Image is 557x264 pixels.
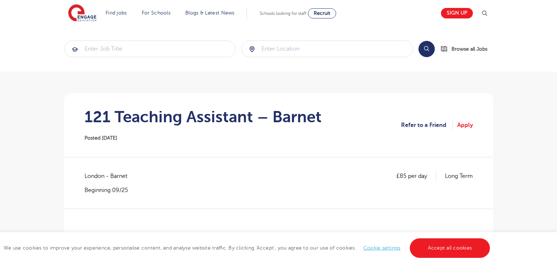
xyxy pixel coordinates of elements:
[4,245,492,251] span: We use cookies to improve your experience, personalise content, and analyse website traffic. By c...
[84,171,135,181] span: London - Barnet
[441,8,473,18] a: Sign up
[106,10,127,16] a: Find jobs
[308,8,336,18] a: Recruit
[445,171,473,181] p: Long Term
[410,238,490,258] a: Accept all cookies
[65,41,236,57] input: Submit
[84,230,473,243] h2: 121 Teaching Assistant Required for a School in [GEOGRAPHIC_DATA]
[314,10,330,16] span: Recruit
[457,120,473,130] a: Apply
[142,10,170,16] a: For Schools
[401,120,453,130] a: Refer to a Friend
[241,41,413,57] div: Submit
[84,135,117,141] span: Posted [DATE]
[363,245,401,251] a: Cookie settings
[68,4,96,22] img: Engage Education
[185,10,235,16] a: Blogs & Latest News
[242,41,413,57] input: Submit
[260,11,306,16] span: Schools looking for staff
[84,108,322,126] h1: 121 Teaching Assistant – Barnet
[418,41,435,57] button: Search
[451,45,487,53] span: Browse all Jobs
[84,186,135,194] p: Beginning 09/25
[396,171,436,181] p: £85 per day
[441,45,493,53] a: Browse all Jobs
